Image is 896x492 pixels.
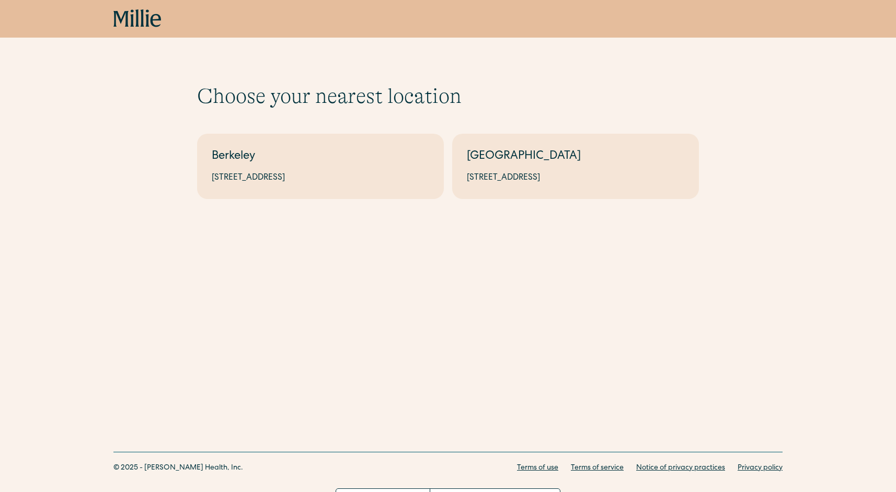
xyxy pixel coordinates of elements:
div: Berkeley [212,148,429,166]
a: Terms of service [571,463,624,474]
a: Berkeley[STREET_ADDRESS] [197,134,444,199]
div: [STREET_ADDRESS] [212,172,429,184]
a: home [113,9,162,28]
a: Privacy policy [738,463,783,474]
a: [GEOGRAPHIC_DATA][STREET_ADDRESS] [452,134,699,199]
a: Notice of privacy practices [636,463,725,474]
div: © 2025 - [PERSON_NAME] Health, Inc. [113,463,243,474]
a: Terms of use [517,463,558,474]
div: [GEOGRAPHIC_DATA] [467,148,684,166]
div: [STREET_ADDRESS] [467,172,684,184]
h1: Choose your nearest location [197,84,699,109]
